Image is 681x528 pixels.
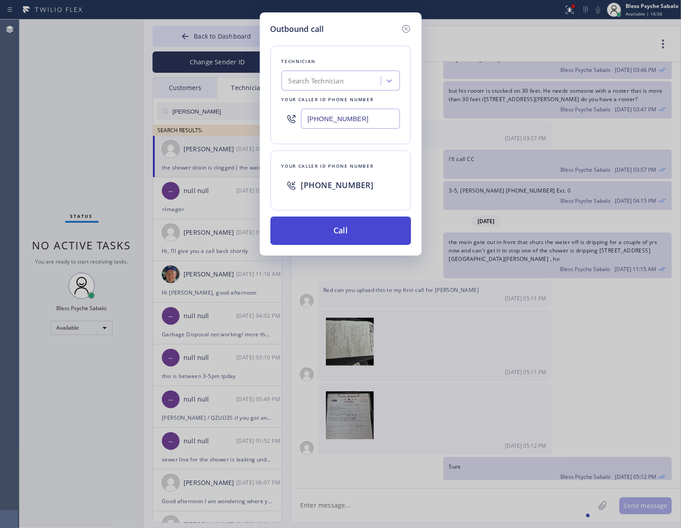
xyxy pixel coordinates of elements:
[282,95,400,104] div: Your caller id phone number
[301,180,374,190] span: [PHONE_NUMBER]
[270,217,411,245] button: Call
[270,23,324,35] h5: Outbound call
[289,76,344,86] div: Search Technician
[282,162,400,171] div: Your caller id phone number
[282,57,400,66] div: Technician
[301,109,400,129] input: (123) 456-7890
